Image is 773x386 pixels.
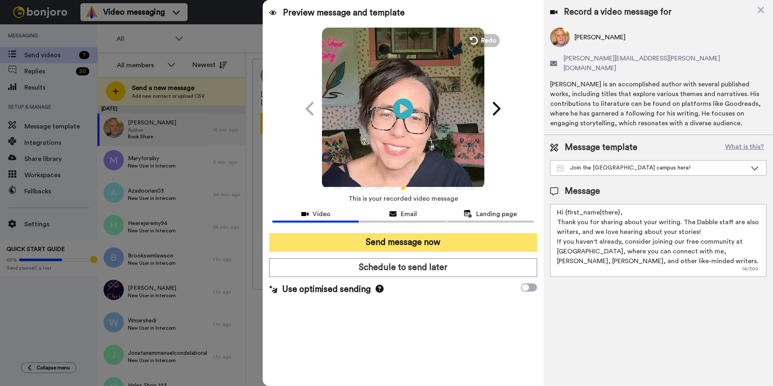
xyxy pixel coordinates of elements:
[269,233,537,252] button: Send message now
[269,258,537,277] button: Schedule to send later
[550,79,767,128] div: [PERSON_NAME] is an accomplished author with several published works, including titles that explo...
[723,142,767,154] button: What is this?
[476,209,517,219] span: Landing page
[557,164,747,172] div: Join the [GEOGRAPHIC_DATA] campus here!
[565,185,600,197] span: Message
[564,54,767,73] span: [PERSON_NAME][EMAIL_ADDRESS][PERSON_NAME][DOMAIN_NAME]
[550,204,767,277] textarea: Hi {first_name|there}, Thank you for sharing about your writing. The Dabble staff are also writer...
[282,283,371,296] span: Use optimised sending
[401,209,417,219] span: Email
[313,209,330,219] span: Video
[348,190,458,208] span: This is your recorded video message
[557,165,564,172] img: Message-temps.svg
[565,142,637,154] span: Message template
